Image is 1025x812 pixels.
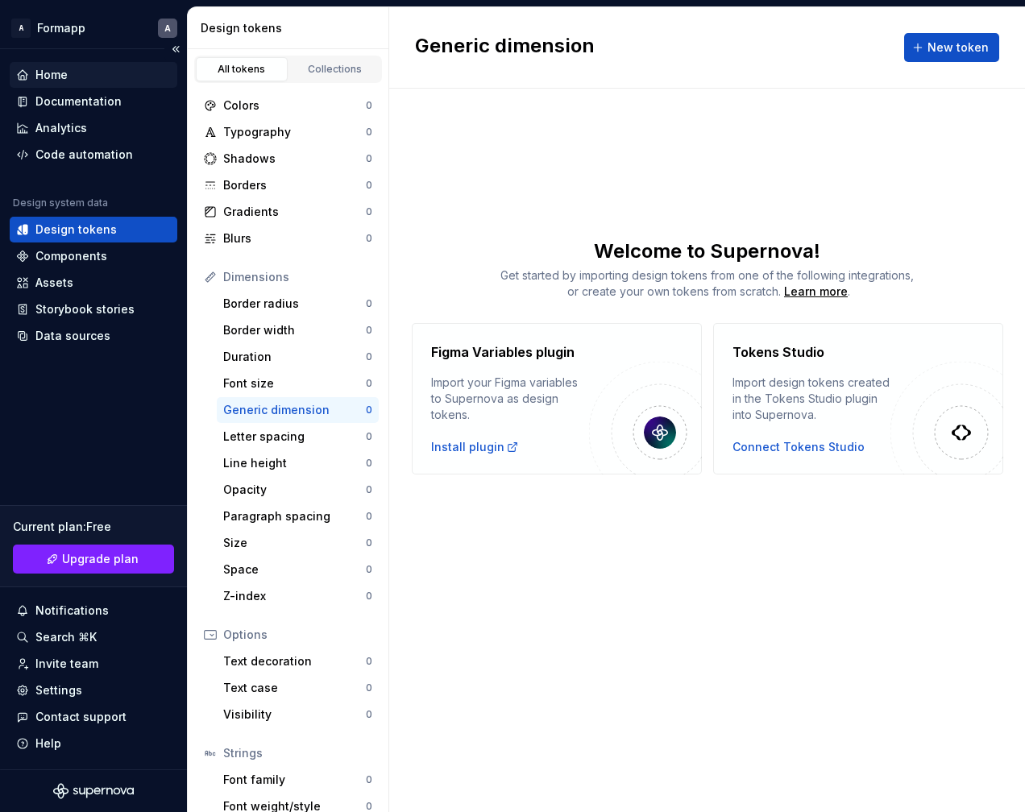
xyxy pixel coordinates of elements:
div: 0 [366,404,372,416]
button: Connect Tokens Studio [732,439,865,455]
div: 0 [366,152,372,165]
div: Import your Figma variables to Supernova as design tokens. [431,375,589,423]
a: Line height0 [217,450,379,476]
div: Design tokens [201,20,382,36]
div: Notifications [35,603,109,619]
button: Help [10,731,177,756]
div: Search ⌘K [35,629,97,645]
div: Collections [295,63,376,76]
div: Size [223,535,366,551]
span: Get started by importing design tokens from one of the following integrations, or create your own... [500,268,914,298]
div: Line height [223,455,366,471]
div: Data sources [35,328,110,344]
a: Learn more [784,284,848,300]
div: Duration [223,349,366,365]
a: Borders0 [197,172,379,198]
a: Text decoration0 [217,648,379,674]
div: Text decoration [223,653,366,669]
div: 0 [366,430,372,443]
div: 0 [366,590,372,603]
a: Border width0 [217,317,379,343]
div: Home [35,67,68,83]
div: Text case [223,680,366,696]
span: Upgrade plan [62,551,139,567]
a: Assets [10,270,177,296]
div: Gradients [223,204,366,220]
svg: Supernova Logo [53,783,134,799]
a: Font family0 [217,767,379,793]
a: Invite team [10,651,177,677]
div: Shadows [223,151,366,167]
a: Duration0 [217,344,379,370]
div: Visibility [223,706,366,723]
a: Opacity0 [217,477,379,503]
a: Shadows0 [197,146,379,172]
a: Analytics [10,115,177,141]
div: Formapp [37,20,85,36]
div: 0 [366,205,372,218]
a: Size0 [217,530,379,556]
div: Contact support [35,709,127,725]
div: 0 [366,681,372,694]
div: Z-index [223,588,366,604]
div: Documentation [35,93,122,110]
div: Current plan : Free [13,519,174,535]
div: Dimensions [223,269,372,285]
a: Install plugin [431,439,519,455]
div: Opacity [223,482,366,498]
div: Blurs [223,230,366,246]
div: Assets [35,275,73,291]
div: Font size [223,375,366,391]
div: Paragraph spacing [223,508,366,524]
div: Analytics [35,120,87,136]
div: 0 [366,483,372,496]
a: Generic dimension0 [217,397,379,423]
div: Letter spacing [223,429,366,445]
div: 0 [366,99,372,112]
div: Welcome to Supernova! [389,238,1025,264]
div: Components [35,248,107,264]
div: 0 [366,126,372,139]
div: Font family [223,772,366,788]
button: Collapse sidebar [164,38,187,60]
div: 0 [366,350,372,363]
div: Space [223,561,366,578]
a: Border radius0 [217,291,379,317]
div: Code automation [35,147,133,163]
a: Storybook stories [10,296,177,322]
a: Visibility0 [217,702,379,727]
div: Colors [223,97,366,114]
button: Search ⌘K [10,624,177,650]
div: Options [223,627,372,643]
div: 0 [366,457,372,470]
div: All tokens [201,63,282,76]
a: Text case0 [217,675,379,701]
h2: Generic dimension [415,33,595,62]
a: Home [10,62,177,88]
div: 0 [366,377,372,390]
a: Letter spacing0 [217,424,379,449]
a: Code automation [10,142,177,168]
h4: Tokens Studio [732,342,824,362]
div: Strings [223,745,372,761]
div: 0 [366,655,372,668]
div: 0 [366,510,372,523]
div: 0 [366,563,372,576]
a: Space0 [217,557,379,582]
div: 0 [366,297,372,310]
div: Border radius [223,296,366,312]
div: Design tokens [35,222,117,238]
a: Typography0 [197,119,379,145]
div: Typography [223,124,366,140]
button: AFormappA [3,10,184,45]
span: New token [927,39,989,56]
a: Font size0 [217,371,379,396]
div: A [164,22,171,35]
div: Border width [223,322,366,338]
div: 0 [366,708,372,721]
div: Invite team [35,656,98,672]
a: Paragraph spacing0 [217,503,379,529]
